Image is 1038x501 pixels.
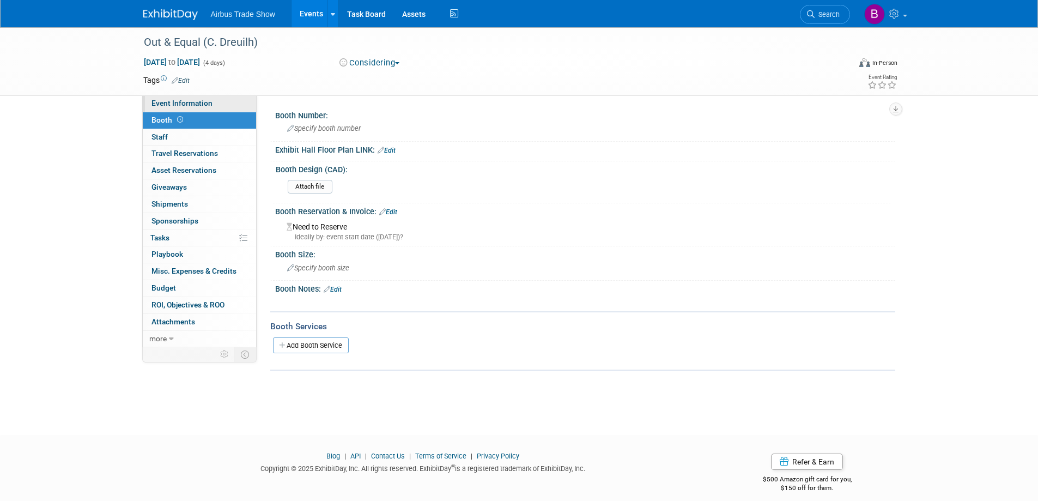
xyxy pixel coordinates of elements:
[287,124,361,132] span: Specify booth number
[143,331,256,347] a: more
[350,452,361,460] a: API
[719,468,895,493] div: $500 Amazon gift card for you,
[336,57,404,69] button: Considering
[143,280,256,297] a: Budget
[151,183,187,191] span: Giveaways
[151,267,236,275] span: Misc. Expenses & Credits
[151,216,198,225] span: Sponsorships
[143,75,190,86] td: Tags
[143,112,256,129] a: Booth
[326,452,340,460] a: Blog
[786,57,898,73] div: Event Format
[234,347,256,361] td: Toggle Event Tabs
[143,146,256,162] a: Travel Reservations
[143,246,256,263] a: Playbook
[151,317,195,326] span: Attachments
[143,179,256,196] a: Giveaways
[275,142,895,156] div: Exhibit Hall Floor Plan LINK:
[151,166,216,174] span: Asset Reservations
[771,454,843,470] a: Refer & Earn
[864,4,885,25] img: Brianna Corbett
[287,264,349,272] span: Specify booth size
[167,58,177,67] span: to
[151,300,224,309] span: ROI, Objectives & ROO
[202,59,225,67] span: (4 days)
[324,286,342,293] a: Edit
[815,10,840,19] span: Search
[273,337,349,353] a: Add Booth Service
[143,263,256,280] a: Misc. Expenses & Credits
[872,59,897,67] div: In-Person
[151,250,183,258] span: Playbook
[143,9,198,20] img: ExhibitDay
[283,219,887,242] div: Need to Reserve
[270,321,895,333] div: Booth Services
[276,161,890,175] div: Booth Design (CAD):
[719,484,895,493] div: $150 off for them.
[215,347,234,361] td: Personalize Event Tab Strip
[287,232,887,242] div: Ideally by: event start date ([DATE])?
[342,452,349,460] span: |
[140,33,834,52] div: Out & Equal (C. Dreuilh)
[151,200,188,208] span: Shipments
[151,149,218,158] span: Travel Reservations
[143,213,256,230] a: Sponsorships
[143,230,256,246] a: Tasks
[477,452,519,460] a: Privacy Policy
[406,452,414,460] span: |
[275,203,895,218] div: Booth Reservation & Invoice:
[143,297,256,313] a: ROI, Objectives & ROO
[800,5,850,24] a: Search
[275,246,895,260] div: Booth Size:
[378,147,396,154] a: Edit
[451,463,455,469] sup: ®
[150,233,169,242] span: Tasks
[275,107,895,121] div: Booth Number:
[415,452,466,460] a: Terms of Service
[172,77,190,84] a: Edit
[867,75,897,80] div: Event Rating
[379,208,397,216] a: Edit
[143,196,256,213] a: Shipments
[143,129,256,146] a: Staff
[143,95,256,112] a: Event Information
[362,452,369,460] span: |
[151,132,168,141] span: Staff
[275,281,895,295] div: Booth Notes:
[151,99,213,107] span: Event Information
[468,452,475,460] span: |
[143,162,256,179] a: Asset Reservations
[211,10,275,19] span: Airbus Trade Show
[143,461,703,474] div: Copyright © 2025 ExhibitDay, Inc. All rights reserved. ExhibitDay is a registered trademark of Ex...
[143,57,201,67] span: [DATE] [DATE]
[151,283,176,292] span: Budget
[371,452,405,460] a: Contact Us
[149,334,167,343] span: more
[175,116,185,124] span: Booth not reserved yet
[859,58,870,67] img: Format-Inperson.png
[151,116,185,124] span: Booth
[143,314,256,330] a: Attachments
